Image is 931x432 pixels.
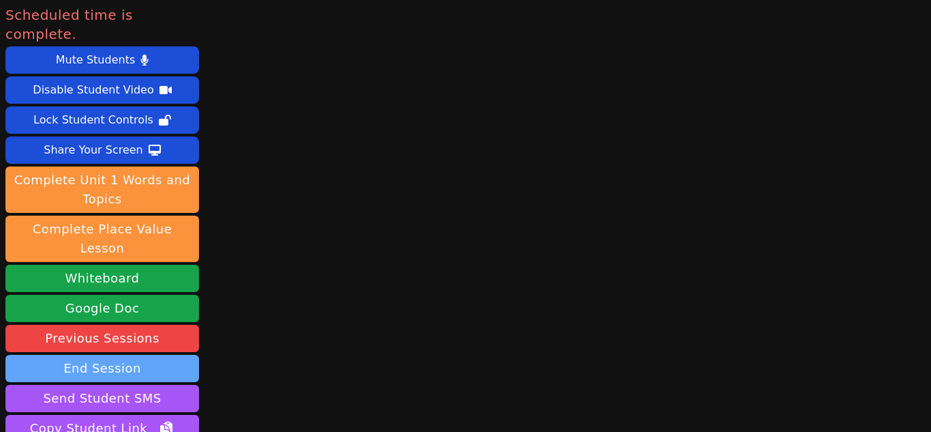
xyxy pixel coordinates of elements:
[5,5,199,44] span: Scheduled time is complete.
[5,106,199,134] button: Lock Student Controls
[5,265,199,292] button: Whiteboard
[33,79,153,101] div: Disable Student Video
[33,109,153,131] div: Lock Student Controls
[5,76,199,104] button: Disable Student Video
[5,167,199,213] button: Complete Unit 1 Words and Topics
[5,295,199,322] a: Google Doc
[5,216,199,262] button: Complete Place Value Lesson
[56,49,135,71] div: Mute Students
[5,136,199,164] button: Share Your Screen
[5,325,199,352] a: Previous Sessions
[5,355,199,382] button: End Session
[5,46,199,74] button: Mute Students
[5,385,199,412] button: Send Student SMS
[44,139,143,161] div: Share Your Screen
